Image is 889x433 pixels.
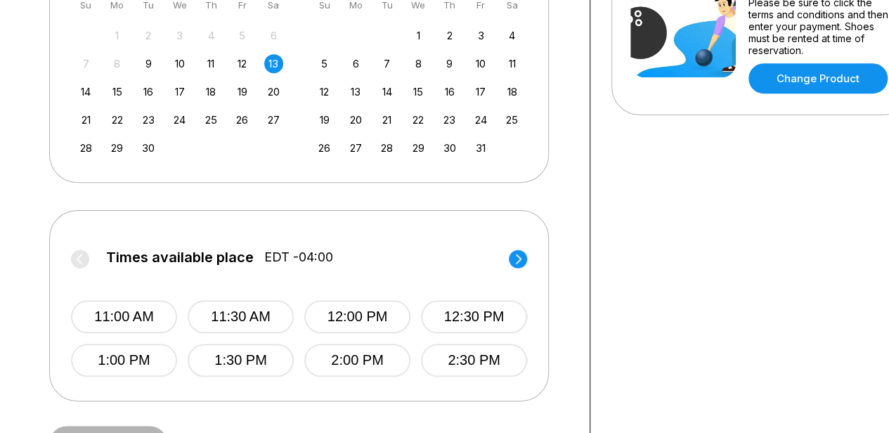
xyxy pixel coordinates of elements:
div: Choose Tuesday, October 7th, 2025 [377,54,396,73]
button: 1:00 PM [71,344,177,377]
span: EDT -04:00 [264,250,333,265]
button: 12:00 PM [304,300,410,333]
div: month 2025-10 [313,25,524,157]
div: Not available Wednesday, September 3rd, 2025 [170,26,189,45]
button: 2:00 PM [304,344,410,377]
div: Choose Wednesday, October 29th, 2025 [409,138,428,157]
div: Not available Sunday, September 7th, 2025 [77,54,96,73]
div: Choose Wednesday, October 15th, 2025 [409,82,428,101]
div: Choose Wednesday, October 22nd, 2025 [409,110,428,129]
div: Choose Sunday, October 26th, 2025 [315,138,334,157]
button: 12:30 PM [421,300,527,333]
div: Choose Thursday, October 16th, 2025 [440,82,459,101]
div: Choose Thursday, September 18th, 2025 [202,82,221,101]
div: Choose Thursday, October 2nd, 2025 [440,26,459,45]
div: Choose Friday, October 24th, 2025 [472,110,491,129]
div: Choose Tuesday, October 21st, 2025 [377,110,396,129]
div: Choose Sunday, September 28th, 2025 [77,138,96,157]
div: Not available Tuesday, September 2nd, 2025 [139,26,158,45]
div: Choose Monday, October 20th, 2025 [346,110,365,129]
div: Choose Sunday, October 12th, 2025 [315,82,334,101]
a: Change Product [748,63,888,93]
div: Not available Thursday, September 4th, 2025 [202,26,221,45]
div: Choose Wednesday, October 8th, 2025 [409,54,428,73]
div: Choose Tuesday, October 28th, 2025 [377,138,396,157]
div: Choose Wednesday, October 1st, 2025 [409,26,428,45]
div: Choose Saturday, October 25th, 2025 [502,110,521,129]
div: Choose Monday, September 29th, 2025 [108,138,126,157]
div: Choose Thursday, October 30th, 2025 [440,138,459,157]
div: Choose Friday, October 17th, 2025 [472,82,491,101]
div: Choose Thursday, September 11th, 2025 [202,54,221,73]
div: Choose Saturday, October 4th, 2025 [502,26,521,45]
div: Choose Saturday, September 13th, 2025 [264,54,283,73]
button: 2:30 PM [421,344,527,377]
div: Choose Saturday, September 20th, 2025 [264,82,283,101]
button: 11:00 AM [71,300,177,333]
div: Choose Sunday, September 21st, 2025 [77,110,96,129]
div: Choose Monday, October 13th, 2025 [346,82,365,101]
div: Not available Monday, September 1st, 2025 [108,26,126,45]
div: Choose Monday, September 22nd, 2025 [108,110,126,129]
div: Choose Tuesday, September 16th, 2025 [139,82,158,101]
div: Choose Saturday, October 11th, 2025 [502,54,521,73]
div: Choose Sunday, September 14th, 2025 [77,82,96,101]
div: Not available Friday, September 5th, 2025 [233,26,252,45]
button: 11:30 AM [188,300,294,333]
div: Choose Friday, September 19th, 2025 [233,82,252,101]
div: Choose Thursday, September 25th, 2025 [202,110,221,129]
div: month 2025-09 [74,25,285,157]
div: Choose Wednesday, September 17th, 2025 [170,82,189,101]
button: 1:30 PM [188,344,294,377]
div: Choose Friday, September 12th, 2025 [233,54,252,73]
div: Choose Monday, September 15th, 2025 [108,82,126,101]
div: Choose Monday, October 27th, 2025 [346,138,365,157]
div: Choose Friday, September 26th, 2025 [233,110,252,129]
div: Choose Saturday, October 18th, 2025 [502,82,521,101]
div: Choose Friday, October 31st, 2025 [472,138,491,157]
div: Choose Tuesday, September 30th, 2025 [139,138,158,157]
div: Choose Wednesday, September 10th, 2025 [170,54,189,73]
div: Choose Thursday, October 23rd, 2025 [440,110,459,129]
div: Choose Friday, October 3rd, 2025 [472,26,491,45]
div: Choose Saturday, September 27th, 2025 [264,110,283,129]
div: Not available Saturday, September 6th, 2025 [264,26,283,45]
div: Choose Sunday, October 5th, 2025 [315,54,334,73]
div: Choose Sunday, October 19th, 2025 [315,110,334,129]
div: Choose Thursday, October 9th, 2025 [440,54,459,73]
div: Choose Tuesday, September 9th, 2025 [139,54,158,73]
div: Choose Wednesday, September 24th, 2025 [170,110,189,129]
div: Choose Monday, October 6th, 2025 [346,54,365,73]
span: Times available place [106,250,254,265]
div: Choose Tuesday, October 14th, 2025 [377,82,396,101]
div: Choose Tuesday, September 23rd, 2025 [139,110,158,129]
div: Choose Friday, October 10th, 2025 [472,54,491,73]
div: Not available Monday, September 8th, 2025 [108,54,126,73]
